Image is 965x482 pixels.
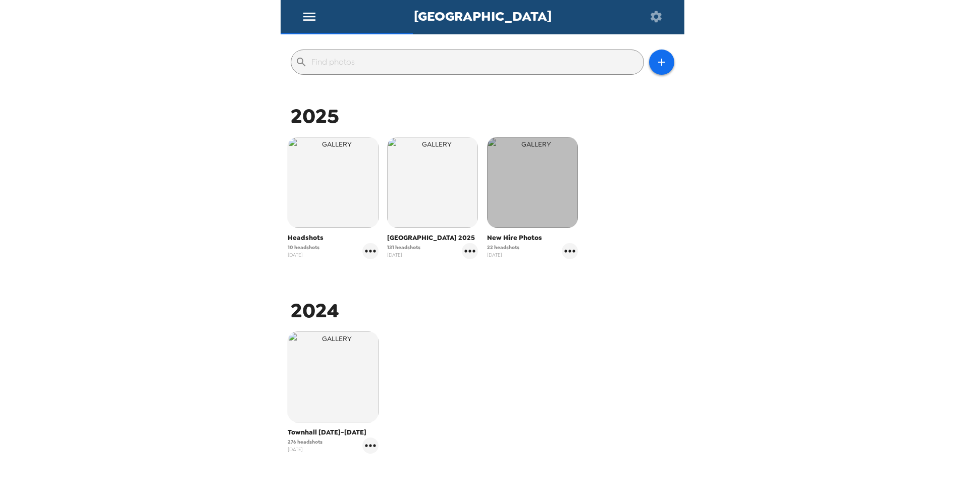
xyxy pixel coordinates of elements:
span: [DATE] [387,251,420,259]
span: Headshots [288,233,379,243]
span: New Hire Photos [487,233,578,243]
button: gallery menu [562,243,578,259]
span: [DATE] [487,251,519,259]
button: gallery menu [362,243,379,259]
img: gallery [288,331,379,422]
span: [DATE] [288,446,323,453]
span: [GEOGRAPHIC_DATA] [414,10,552,23]
span: Townhall [DATE]-[DATE] [288,427,379,438]
span: 2024 [291,297,339,324]
img: gallery [487,137,578,228]
img: gallery [387,137,478,228]
button: gallery menu [462,243,478,259]
img: gallery [288,137,379,228]
span: 131 headshots [387,244,420,251]
span: [DATE] [288,251,319,259]
input: Find photos [311,54,639,70]
span: 10 headshots [288,244,319,251]
span: 276 headshots [288,438,323,446]
span: [GEOGRAPHIC_DATA] 2025 [387,233,478,243]
button: gallery menu [362,438,379,454]
span: 22 headshots [487,244,519,251]
span: 2025 [291,103,339,129]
